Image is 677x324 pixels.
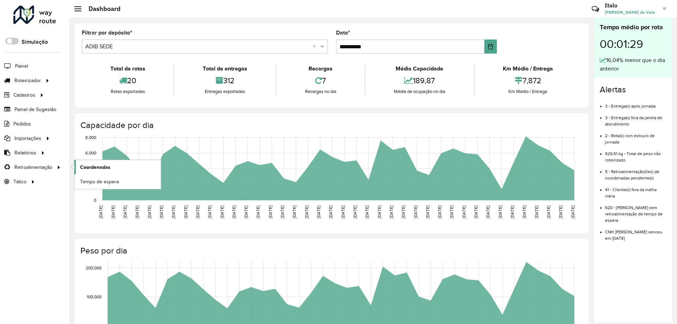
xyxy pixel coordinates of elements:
[14,135,41,142] span: Importações
[484,39,497,54] button: Choose Date
[341,206,345,218] text: [DATE]
[15,62,28,70] span: Painel
[80,120,581,130] h4: Capacidade por dia
[220,206,224,218] text: [DATE]
[94,198,96,202] text: 0
[81,5,121,13] h2: Dashboard
[605,127,666,145] li: 2 - Rota(s) com estouro de jornada
[558,206,563,218] text: [DATE]
[74,175,161,189] a: Tempo de espera
[84,88,172,95] div: Rotas exportadas
[605,109,666,127] li: 3 - Entrega(s) fora da janela de atendimento
[14,106,56,113] span: Painel de Sugestão
[316,206,321,218] text: [DATE]
[268,206,273,218] text: [DATE]
[498,206,502,218] text: [DATE]
[413,206,418,218] text: [DATE]
[534,206,539,218] text: [DATE]
[462,206,466,218] text: [DATE]
[600,56,666,73] div: 16,04% menor que o dia anterior
[183,206,188,218] text: [DATE]
[600,23,666,32] div: Tempo médio por rota
[474,206,478,218] text: [DATE]
[546,206,551,218] text: [DATE]
[85,135,96,140] text: 8,000
[486,206,490,218] text: [DATE]
[13,91,35,99] span: Cadastros
[244,206,248,218] text: [DATE]
[278,65,363,73] div: Recargas
[377,206,382,218] text: [DATE]
[85,151,96,155] text: 6,000
[135,206,139,218] text: [DATE]
[605,98,666,109] li: 3 - Entrega(s) após jornada
[80,164,110,171] span: Coordenadas
[111,206,115,218] text: [DATE]
[401,206,405,218] text: [DATE]
[605,2,658,9] h3: Italo
[571,206,575,218] text: [DATE]
[207,206,212,218] text: [DATE]
[84,65,172,73] div: Total de rotas
[84,73,172,88] div: 20
[14,149,36,157] span: Relatórios
[476,65,580,73] div: Km Médio / Entrega
[98,206,103,218] text: [DATE]
[476,88,580,95] div: Km Médio / Entrega
[605,181,666,199] li: 41 - Cliente(s) fora da malha viária
[600,85,666,95] h4: Alertas
[292,206,297,218] text: [DATE]
[449,206,454,218] text: [DATE]
[74,160,161,174] a: Coordenadas
[87,294,102,299] text: 100,000
[14,164,52,171] span: Retroalimentação
[600,32,666,56] div: 00:01:29
[367,73,472,88] div: 189,87
[313,42,319,51] span: Clear all
[278,88,363,95] div: Recargas no dia
[123,206,127,218] text: [DATE]
[605,199,666,224] li: 620 - [PERSON_NAME] sem retroalimentação de tempo de espera
[86,265,102,270] text: 200,000
[147,206,152,218] text: [DATE]
[510,206,514,218] text: [DATE]
[367,88,472,95] div: Média de ocupação no dia
[425,206,430,218] text: [DATE]
[171,206,176,218] text: [DATE]
[605,224,666,242] li: CNH [PERSON_NAME] venceu em [DATE]
[80,246,581,256] h4: Peso por dia
[389,206,394,218] text: [DATE]
[176,65,274,73] div: Total de entregas
[365,206,369,218] text: [DATE]
[280,206,285,218] text: [DATE]
[82,29,132,37] label: Filtrar por depósito
[13,178,26,185] span: Tático
[159,206,164,218] text: [DATE]
[522,206,526,218] text: [DATE]
[195,206,200,218] text: [DATE]
[367,65,472,73] div: Média Capacidade
[14,77,41,84] span: Roteirizador
[437,206,442,218] text: [DATE]
[176,73,274,88] div: 312
[605,145,666,163] li: 529,51 kg - Total de peso não roteirizado
[13,120,31,128] span: Pedidos
[605,163,666,181] li: 5 - Retroalimentação(ões) de coordenadas pendente(s)
[176,88,274,95] div: Entregas exportadas
[232,206,236,218] text: [DATE]
[605,9,658,16] span: [PERSON_NAME] do Vale
[328,206,333,218] text: [DATE]
[80,178,119,185] span: Tempo de espera
[22,38,48,46] label: Simulação
[256,206,260,218] text: [DATE]
[476,73,580,88] div: 7,872
[588,1,603,17] a: Contato Rápido
[278,73,363,88] div: 7
[304,206,309,218] text: [DATE]
[353,206,357,218] text: [DATE]
[336,29,350,37] label: Data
